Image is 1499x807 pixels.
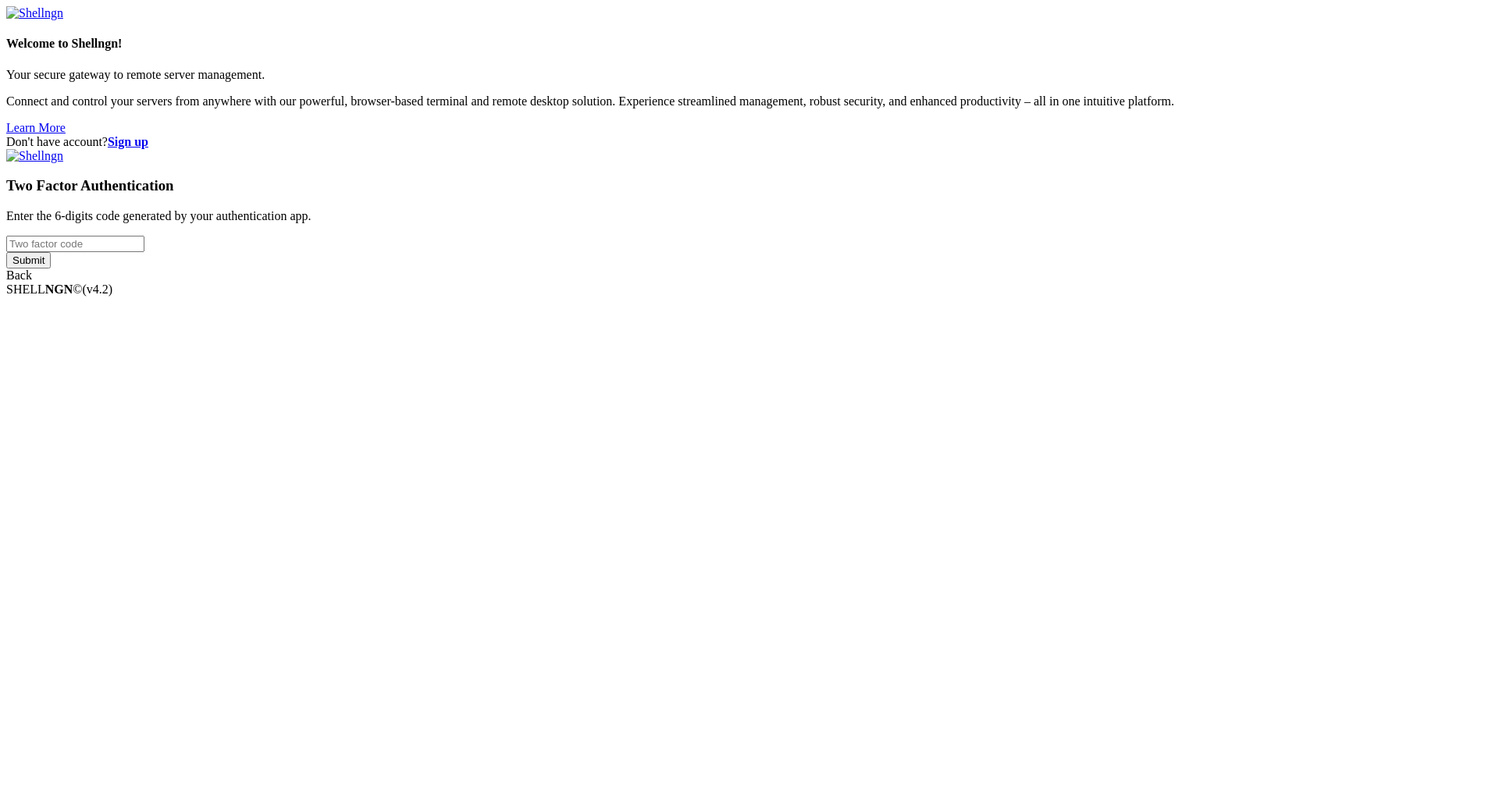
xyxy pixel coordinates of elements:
[6,252,51,268] input: Submit
[6,236,144,252] input: Two factor code
[6,94,1493,108] p: Connect and control your servers from anywhere with our powerful, browser-based terminal and remo...
[6,6,63,20] img: Shellngn
[6,37,1493,51] h4: Welcome to Shellngn!
[6,121,66,134] a: Learn More
[6,177,1493,194] h3: Two Factor Authentication
[83,283,113,296] span: 4.2.0
[108,135,148,148] a: Sign up
[6,209,1493,223] p: Enter the 6-digits code generated by your authentication app.
[6,149,63,163] img: Shellngn
[6,68,1493,82] p: Your secure gateway to remote server management.
[6,135,1493,149] div: Don't have account?
[45,283,73,296] b: NGN
[6,268,32,282] a: Back
[6,283,112,296] span: SHELL ©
